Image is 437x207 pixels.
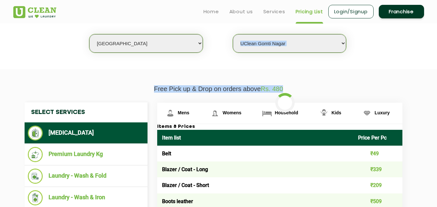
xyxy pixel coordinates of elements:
[275,110,298,115] span: Household
[13,85,424,93] p: Free Pick up & Drop on orders above
[28,190,43,205] img: Laundry - Wash & Iron
[157,124,402,130] h3: Items & Prices
[28,147,43,162] img: Premium Laundry Kg
[229,8,253,16] a: About us
[353,130,402,146] th: Price Per Pc
[318,108,330,119] img: Kids
[165,108,176,119] img: Mens
[209,108,221,119] img: Womens
[328,5,374,18] a: Login/Signup
[353,177,402,193] td: ₹209
[28,126,144,140] li: [MEDICAL_DATA]
[375,110,390,115] span: Luxury
[296,8,323,16] a: Pricing List
[28,147,144,162] li: Premium Laundry Kg
[25,102,147,122] h4: Select Services
[28,169,43,184] img: Laundry - Wash & Fold
[28,169,144,184] li: Laundry - Wash & Fold
[157,177,354,193] td: Blazer / Coat - Short
[361,108,373,119] img: Luxury
[28,190,144,205] li: Laundry - Wash & Iron
[157,130,354,146] th: Item list
[13,6,56,18] img: UClean Laundry and Dry Cleaning
[157,146,354,161] td: Belt
[263,8,285,16] a: Services
[261,85,283,92] span: Rs. 480
[332,110,341,115] span: Kids
[353,161,402,177] td: ₹339
[353,146,402,161] td: ₹49
[157,161,354,177] td: Blazer / Coat - Long
[379,5,424,18] a: Franchise
[28,126,43,140] img: Dry Cleaning
[178,110,190,115] span: Mens
[223,110,241,115] span: Womens
[203,8,219,16] a: Home
[261,108,273,119] img: Household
